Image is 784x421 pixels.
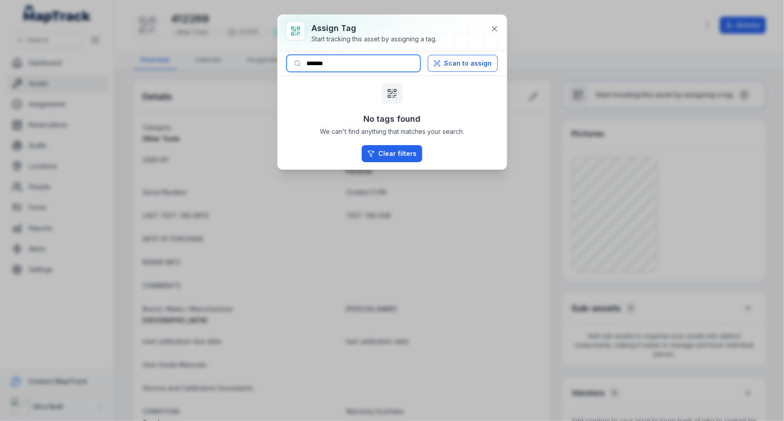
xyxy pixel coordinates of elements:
[428,55,498,72] button: Scan to assign
[362,145,422,162] button: Clear filters
[363,113,421,125] h3: No tags found
[312,22,437,35] h3: Assign tag
[312,35,437,44] div: Start tracking this asset by assigning a tag.
[320,127,464,136] span: We can't find anything that matches your search.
